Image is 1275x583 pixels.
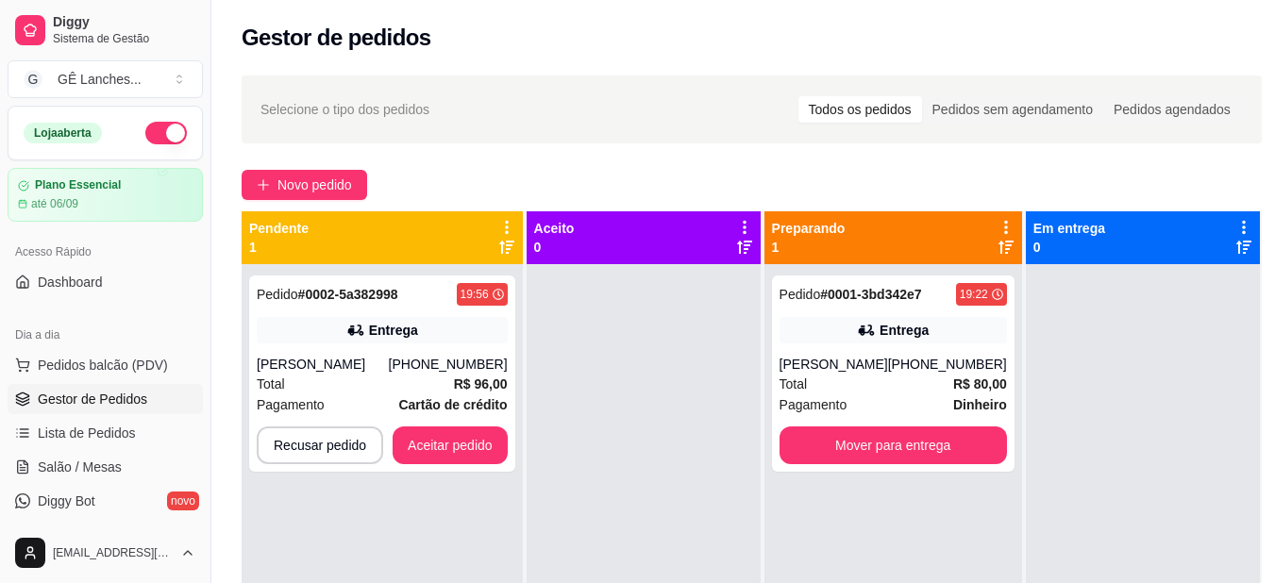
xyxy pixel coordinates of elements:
span: Total [257,374,285,394]
span: Total [780,374,808,394]
article: até 06/09 [31,196,78,211]
a: Dashboard [8,267,203,297]
div: Pedidos agendados [1103,96,1241,123]
span: Sistema de Gestão [53,31,195,46]
span: plus [257,178,270,192]
span: Diggy [53,14,195,31]
button: Aceitar pedido [393,426,508,464]
p: Pendente [249,219,309,238]
span: Pagamento [780,394,847,415]
p: 1 [772,238,846,257]
button: [EMAIL_ADDRESS][DOMAIN_NAME] [8,530,203,575]
button: Select a team [8,60,203,98]
button: Mover para entrega [780,426,1007,464]
span: Gestor de Pedidos [38,390,147,408]
div: 19:22 [960,287,988,302]
div: Dia a dia [8,320,203,350]
span: Selecione o tipo dos pedidos [260,99,429,120]
p: 0 [1033,238,1105,257]
div: Entrega [880,321,929,340]
a: KDS [8,520,203,550]
span: Novo pedido [277,175,352,195]
strong: Dinheiro [953,397,1007,412]
span: Pedidos balcão (PDV) [38,356,168,375]
div: [PHONE_NUMBER] [888,355,1007,374]
div: [PHONE_NUMBER] [389,355,508,374]
div: Pedidos sem agendamento [922,96,1103,123]
strong: Cartão de crédito [398,397,507,412]
p: 1 [249,238,309,257]
strong: # 0002-5a382998 [298,287,398,302]
div: 19:56 [461,287,489,302]
button: Novo pedido [242,170,367,200]
div: Todos os pedidos [798,96,922,123]
span: G [24,70,42,89]
p: Aceito [534,219,575,238]
button: Recusar pedido [257,426,383,464]
span: Pagamento [257,394,325,415]
span: [EMAIL_ADDRESS][DOMAIN_NAME] [53,545,173,560]
button: Alterar Status [145,122,187,144]
a: Gestor de Pedidos [8,384,203,414]
div: Loja aberta [24,123,102,143]
a: DiggySistema de Gestão [8,8,203,53]
p: Preparando [772,219,846,238]
a: Lista de Pedidos [8,418,203,448]
div: [PERSON_NAME] [257,355,389,374]
h2: Gestor de pedidos [242,23,431,53]
span: Pedido [257,287,298,302]
a: Plano Essencialaté 06/09 [8,168,203,222]
strong: # 0001-3bd342e7 [820,287,921,302]
div: GÊ Lanches ... [58,70,142,89]
div: Entrega [369,321,418,340]
div: Acesso Rápido [8,237,203,267]
a: Diggy Botnovo [8,486,203,516]
span: Pedido [780,287,821,302]
strong: R$ 80,00 [953,376,1007,391]
strong: R$ 96,00 [454,376,508,391]
p: 0 [534,238,575,257]
span: Diggy Bot [38,491,95,510]
button: Pedidos balcão (PDV) [8,350,203,380]
span: Dashboard [38,273,103,291]
article: Plano Essencial [35,178,121,192]
span: Lista de Pedidos [38,424,136,442]
a: Salão / Mesas [8,452,203,482]
div: [PERSON_NAME] [780,355,888,374]
p: Em entrega [1033,219,1105,238]
span: Salão / Mesas [38,458,122,476]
